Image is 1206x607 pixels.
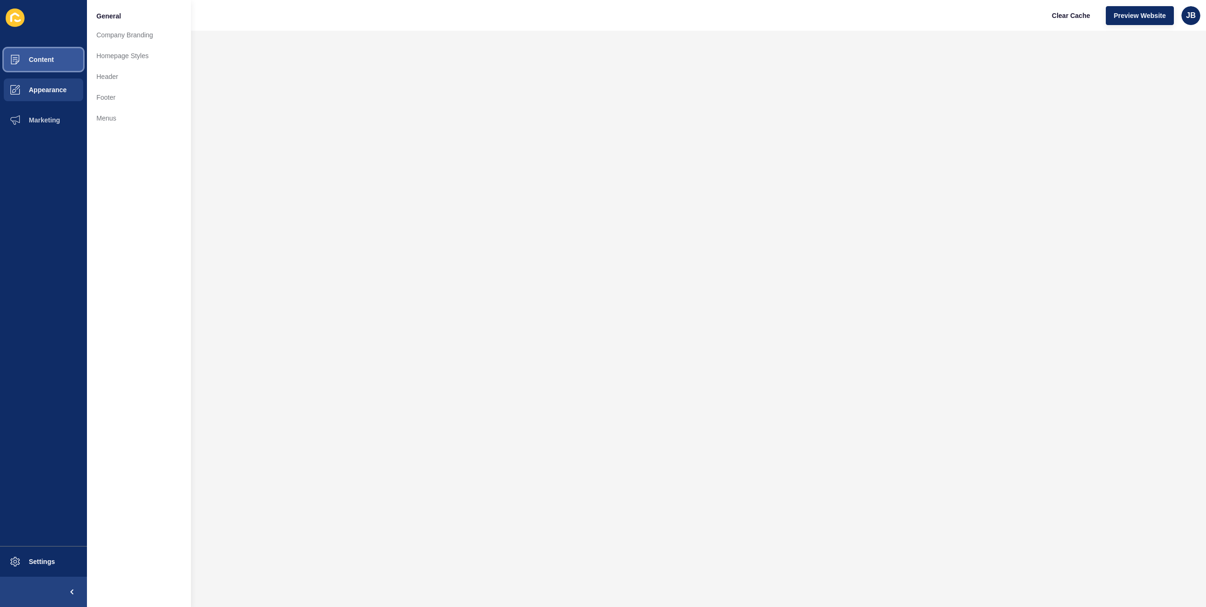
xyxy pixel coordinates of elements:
[87,87,191,108] a: Footer
[87,66,191,87] a: Header
[1106,6,1174,25] button: Preview Website
[1052,11,1090,20] span: Clear Cache
[1044,6,1098,25] button: Clear Cache
[96,11,121,21] span: General
[1186,11,1196,20] span: JB
[87,45,191,66] a: Homepage Styles
[87,108,191,129] a: Menus
[87,25,191,45] a: Company Branding
[1114,11,1166,20] span: Preview Website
